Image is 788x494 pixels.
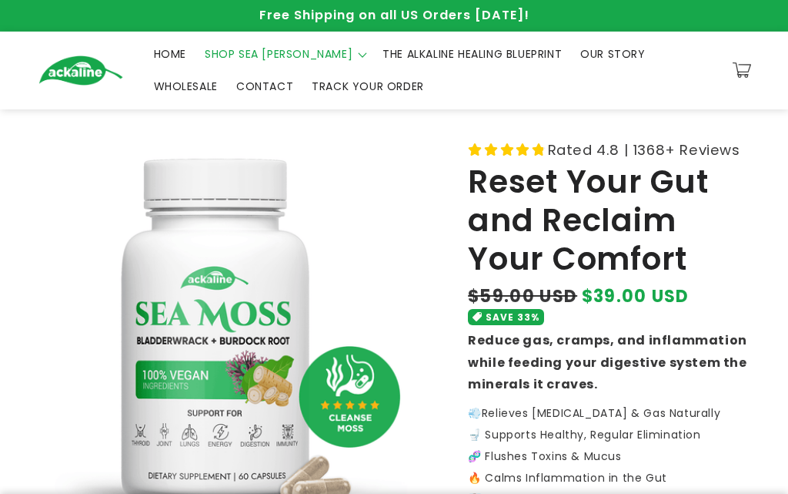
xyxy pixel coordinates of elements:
[468,331,747,394] strong: Reduce gas, cramps, and inflammation while feeding your digestive system the minerals it craves.
[195,38,373,70] summary: SHOP SEA [PERSON_NAME]
[468,163,750,279] h1: Reset Your Gut and Reclaim Your Comfort
[38,55,123,86] img: Ackaline
[205,47,352,61] span: SHOP SEA [PERSON_NAME]
[145,70,227,102] a: WHOLESALE
[468,284,577,309] s: $59.00 USD
[468,408,750,483] p: Relieves [MEDICAL_DATA] & Gas Naturally 🚽 Supports Healthy, Regular Elimination 🧬 Flushes Toxins ...
[145,38,195,70] a: HOME
[154,79,218,93] span: WHOLESALE
[580,47,645,61] span: OUR STORY
[468,405,482,421] strong: 💨
[236,79,293,93] span: CONTACT
[154,47,186,61] span: HOME
[227,70,302,102] a: CONTACT
[382,47,562,61] span: THE ALKALINE HEALING BLUEPRINT
[259,6,529,24] span: Free Shipping on all US Orders [DATE]!
[302,70,433,102] a: TRACK YOUR ORDER
[312,79,424,93] span: TRACK YOUR ORDER
[582,284,689,309] span: $39.00 USD
[571,38,654,70] a: OUR STORY
[486,309,539,325] span: SAVE 33%
[548,137,740,163] span: Rated 4.8 | 1368+ Reviews
[373,38,571,70] a: THE ALKALINE HEALING BLUEPRINT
